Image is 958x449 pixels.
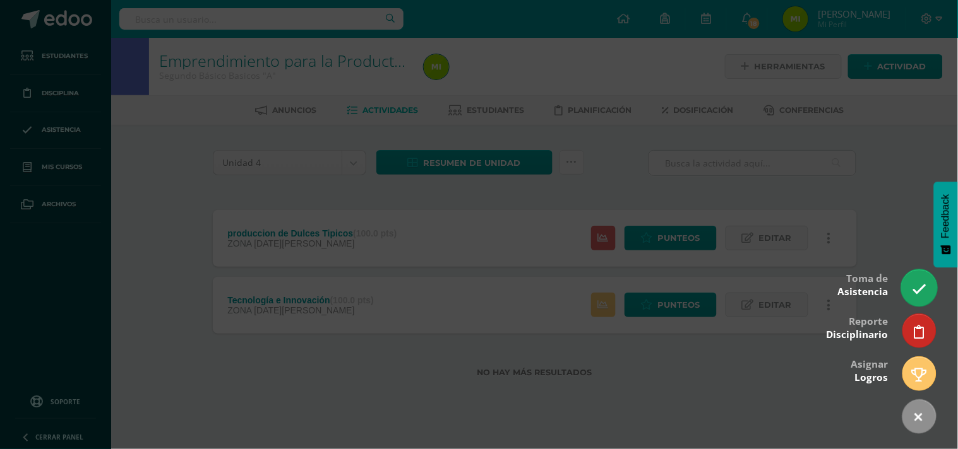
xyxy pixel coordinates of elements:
div: Reporte [827,306,889,347]
span: Asistencia [838,285,889,298]
span: Logros [855,371,889,384]
span: Feedback [940,194,952,238]
div: Asignar [851,349,889,390]
span: Disciplinario [827,328,889,341]
div: Toma de [838,264,889,305]
button: Feedback - Mostrar encuesta [934,182,958,267]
